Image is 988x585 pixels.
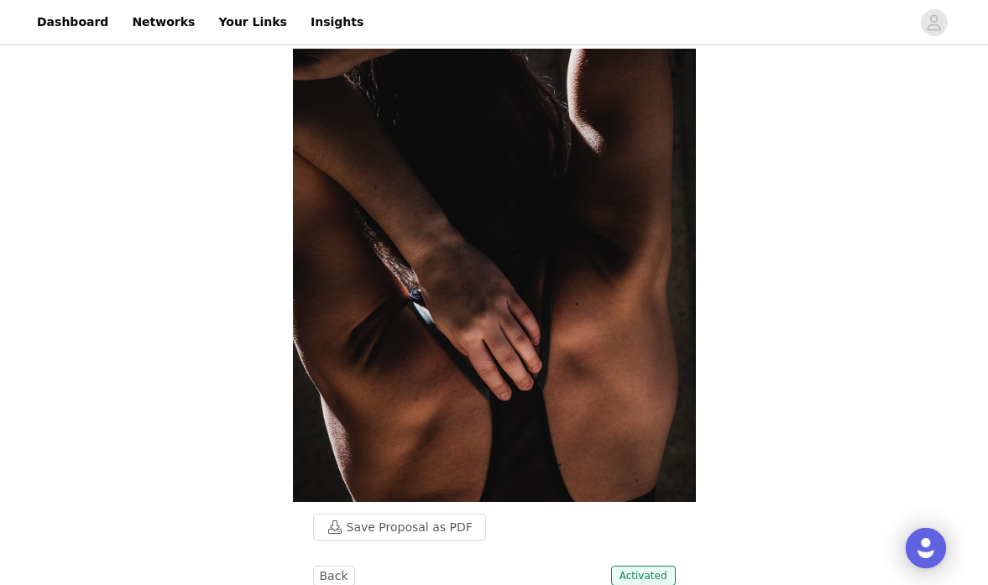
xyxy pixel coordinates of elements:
a: Your Links [208,3,297,41]
div: Open Intercom Messenger [906,528,946,568]
a: Insights [301,3,374,41]
div: avatar [926,9,942,36]
a: Dashboard [27,3,118,41]
button: Save Proposal as PDF [313,514,486,541]
img: campaign image [293,49,696,502]
a: Networks [122,3,205,41]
